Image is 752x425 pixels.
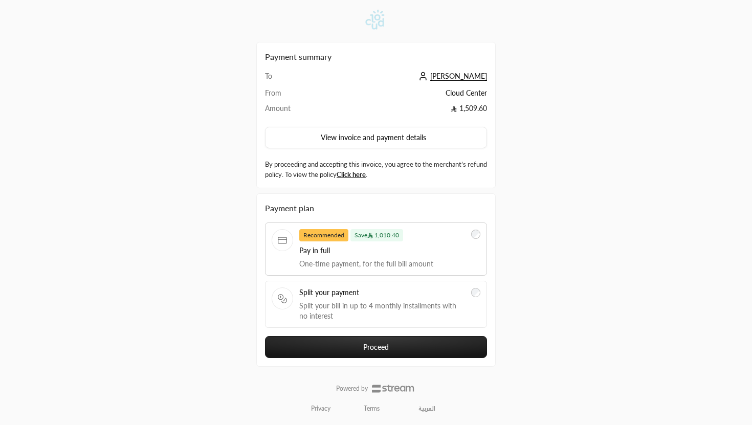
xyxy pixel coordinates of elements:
td: 1,509.60 [324,103,487,119]
a: Terms [364,405,380,413]
span: Split your bill in up to 4 monthly installments with no interest [299,301,465,321]
a: Privacy [311,405,330,413]
td: Amount [265,103,324,119]
span: Save 1,010.40 [350,229,403,241]
span: Split your payment [299,287,465,298]
p: Powered by [336,385,368,393]
label: By proceeding and accepting this invoice, you agree to the merchant’s refund policy. To view the ... [265,160,487,180]
h2: Payment summary [265,51,487,63]
td: To [265,71,324,88]
span: [PERSON_NAME] [430,72,487,81]
div: Payment plan [265,202,487,214]
a: Click here [337,170,366,178]
input: RecommendedSave 1,010.40Pay in fullOne-time payment, for the full bill amount [471,230,480,239]
button: Proceed [265,336,487,358]
td: Cloud Center [324,88,487,103]
button: View invoice and payment details [265,127,487,148]
span: Recommended [299,229,348,241]
td: From [265,88,324,103]
input: Split your paymentSplit your bill in up to 4 monthly installments with no interest [471,288,480,297]
span: Pay in full [299,245,465,256]
a: العربية [413,400,441,417]
span: One-time payment, for the full bill amount [299,259,465,269]
a: [PERSON_NAME] [416,72,487,80]
img: Company Logo [362,6,390,34]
